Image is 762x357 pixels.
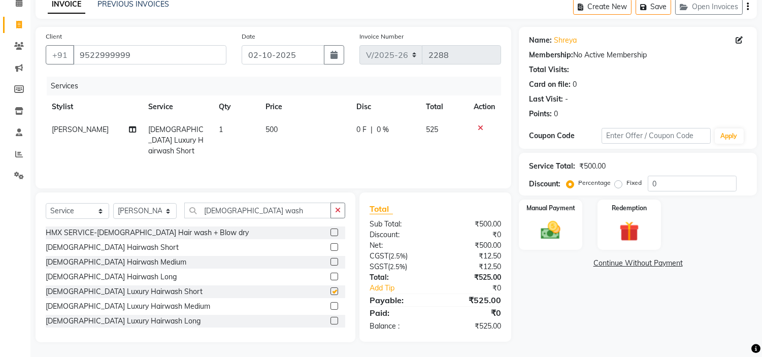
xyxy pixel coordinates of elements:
[390,252,406,260] span: 2.5%
[46,257,186,268] div: [DEMOGRAPHIC_DATA] Hairwash Medium
[47,77,509,95] div: Services
[448,283,509,294] div: ₹0
[573,79,577,90] div: 0
[521,258,755,269] a: Continue Without Payment
[526,204,575,213] label: Manual Payment
[242,32,255,41] label: Date
[266,125,278,134] span: 500
[554,109,558,119] div: 0
[73,45,226,64] input: Search by Name/Mobile/Email/Code
[362,240,436,251] div: Net:
[715,128,744,144] button: Apply
[213,95,259,118] th: Qty
[46,242,179,253] div: [DEMOGRAPHIC_DATA] Hairwash Short
[436,272,509,283] div: ₹525.00
[370,204,393,214] span: Total
[565,94,568,105] div: -
[219,125,223,134] span: 1
[362,230,436,240] div: Discount:
[436,251,509,262] div: ₹12.50
[377,124,389,135] span: 0 %
[362,283,448,294] a: Add Tip
[362,321,436,332] div: Balance :
[529,94,563,105] div: Last Visit:
[46,301,210,312] div: [DEMOGRAPHIC_DATA] Luxury Hairwash Medium
[46,32,62,41] label: Client
[52,125,109,134] span: [PERSON_NAME]
[554,35,577,46] a: Shreya
[362,219,436,230] div: Sub Total:
[356,124,367,135] span: 0 F
[436,262,509,272] div: ₹12.50
[529,50,747,60] div: No Active Membership
[362,262,436,272] div: ( )
[579,161,606,172] div: ₹500.00
[529,131,602,141] div: Coupon Code
[529,161,575,172] div: Service Total:
[46,286,203,297] div: [DEMOGRAPHIC_DATA] Luxury Hairwash Short
[259,95,350,118] th: Price
[436,307,509,319] div: ₹0
[370,251,388,261] span: CGST
[143,95,213,118] th: Service
[468,95,501,118] th: Action
[436,219,509,230] div: ₹500.00
[46,272,177,282] div: [DEMOGRAPHIC_DATA] Hairwash Long
[436,294,509,306] div: ₹525.00
[426,125,439,134] span: 525
[529,179,560,189] div: Discount:
[602,128,710,144] input: Enter Offer / Coupon Code
[46,316,201,327] div: [DEMOGRAPHIC_DATA] Luxury Hairwash Long
[390,263,405,271] span: 2.5%
[359,32,404,41] label: Invoice Number
[46,228,249,238] div: HMX SERVICE-[DEMOGRAPHIC_DATA] Hair wash + Blow dry
[370,262,388,271] span: SGST
[46,95,143,118] th: Stylist
[149,125,204,155] span: [DEMOGRAPHIC_DATA] Luxury Hairwash Short
[362,307,436,319] div: Paid:
[436,230,509,240] div: ₹0
[612,204,647,213] label: Redemption
[529,79,571,90] div: Card on file:
[420,95,468,118] th: Total
[371,124,373,135] span: |
[436,321,509,332] div: ₹525.00
[46,45,74,64] button: +91
[350,95,420,118] th: Disc
[529,64,569,75] div: Total Visits:
[362,272,436,283] div: Total:
[436,240,509,251] div: ₹500.00
[529,50,573,60] div: Membership:
[529,109,552,119] div: Points:
[529,35,552,46] div: Name:
[578,178,611,187] label: Percentage
[362,251,436,262] div: ( )
[184,203,331,218] input: Search or Scan
[613,219,645,244] img: _gift.svg
[626,178,642,187] label: Fixed
[362,294,436,306] div: Payable:
[535,219,567,242] img: _cash.svg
